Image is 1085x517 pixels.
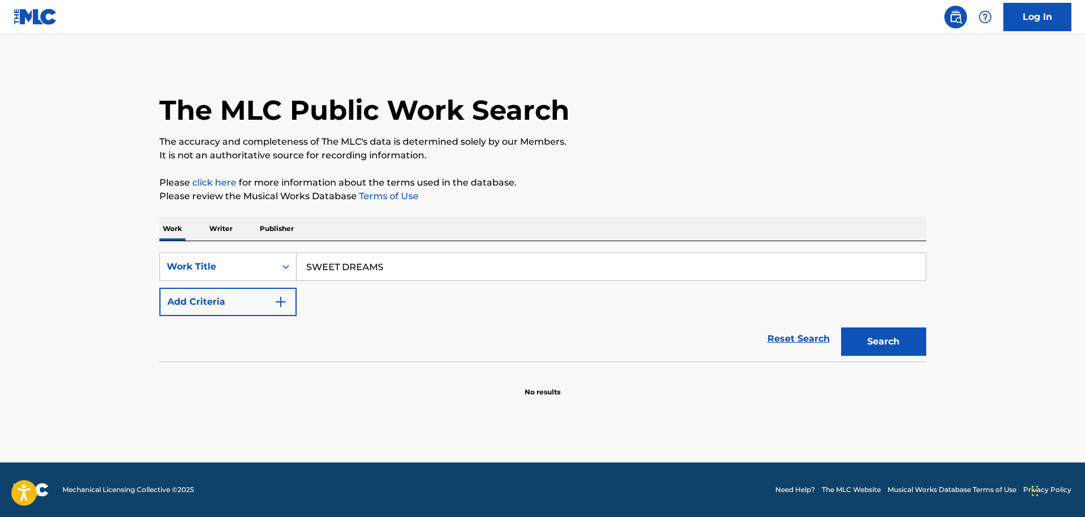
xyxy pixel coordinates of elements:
div: Help [974,6,997,28]
div: Drag [1032,474,1038,508]
img: help [978,10,992,24]
a: Reset Search [762,326,835,351]
span: Mechanical Licensing Collective © 2025 [62,485,194,495]
p: Work [159,217,185,241]
p: The accuracy and completeness of The MLC's data is determined solely by our Members. [159,135,926,149]
a: click here [192,177,237,188]
p: No results [525,373,560,397]
a: Terms of Use [357,191,419,201]
iframe: Chat Widget [1028,463,1085,517]
p: Please review the Musical Works Database [159,190,926,203]
button: Add Criteria [159,288,297,316]
div: Work Title [167,260,269,274]
img: logo [14,483,49,497]
a: The MLC Website [822,485,881,495]
p: Writer [206,217,236,241]
button: Search [841,327,926,356]
h1: The MLC Public Work Search [159,93,569,127]
img: search [949,10,962,24]
img: MLC Logo [14,9,57,25]
p: It is not an authoritative source for recording information. [159,149,926,162]
p: Publisher [256,217,297,241]
img: 9d2ae6d4665cec9f34b9.svg [274,295,288,309]
a: Musical Works Database Terms of Use [888,485,1016,495]
a: Log In [1003,3,1071,31]
form: Search Form [159,253,926,362]
a: Public Search [944,6,967,28]
p: Please for more information about the terms used in the database. [159,176,926,190]
a: Privacy Policy [1023,485,1071,495]
a: Need Help? [775,485,815,495]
